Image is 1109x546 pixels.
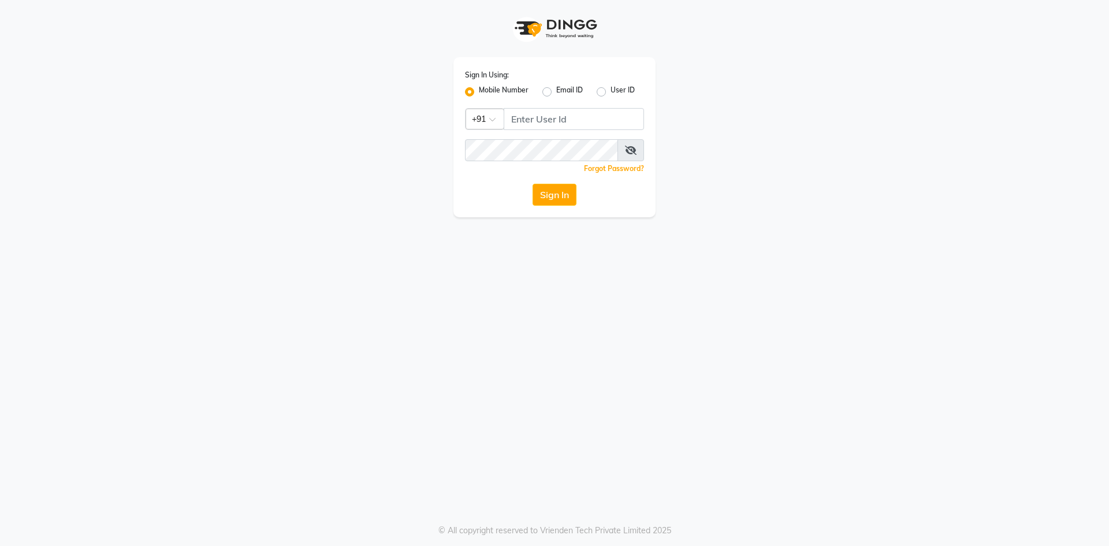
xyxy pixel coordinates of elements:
input: Username [465,139,618,161]
button: Sign In [533,184,576,206]
input: Username [504,108,644,130]
img: logo1.svg [508,12,601,46]
a: Forgot Password? [584,164,644,173]
label: User ID [611,85,635,99]
label: Email ID [556,85,583,99]
label: Sign In Using: [465,70,509,80]
label: Mobile Number [479,85,529,99]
